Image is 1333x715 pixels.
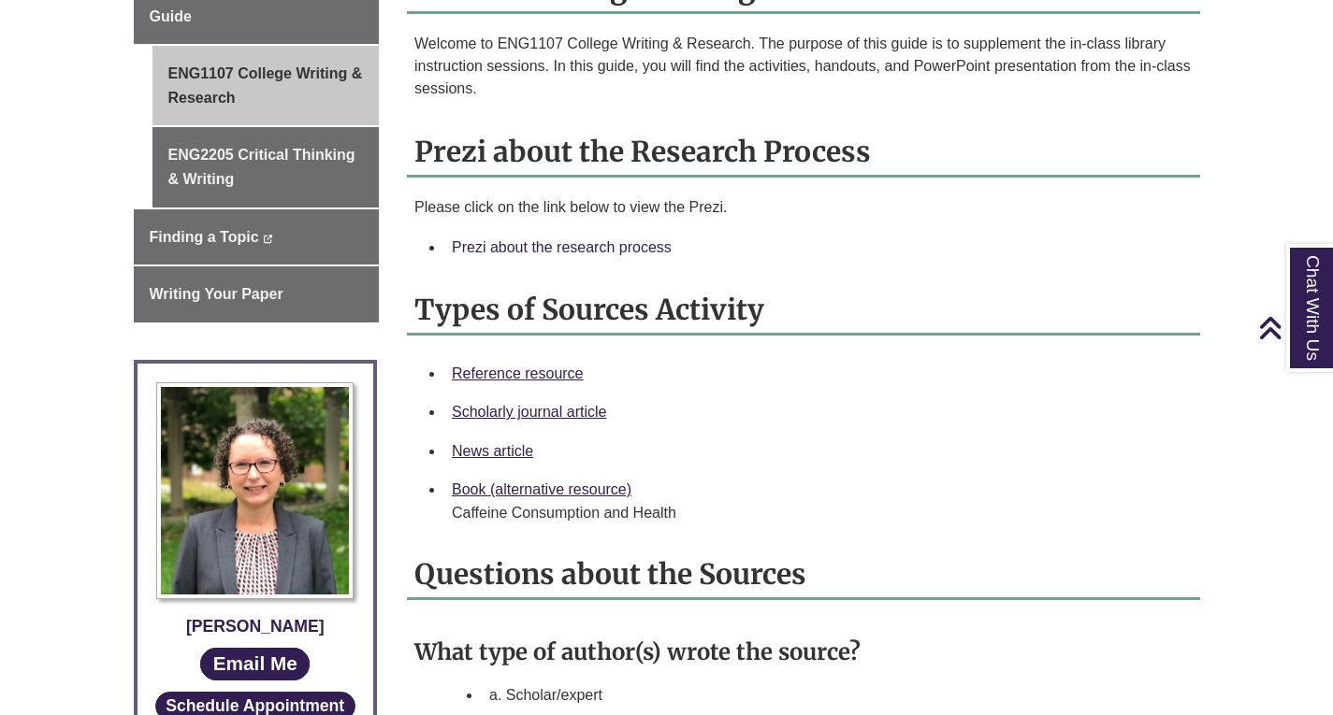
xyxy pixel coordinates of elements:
h2: Prezi about the Research Process [407,128,1200,178]
a: Finding a Topic [134,209,380,265]
a: ENG1107 College Writing & Research [152,46,380,125]
i: This link opens in a new window [263,235,273,243]
h2: Questions about the Sources [407,551,1200,600]
a: Email Me [200,648,310,680]
a: Book (alternative resource) [452,481,631,497]
a: Writing Your Paper [134,266,380,322]
a: Prezi about the research process [452,239,672,255]
a: Back to Top [1258,315,1328,340]
a: ENG2205 Critical Thinking & Writing [152,127,380,207]
li: a. Scholar/expert [482,676,1193,715]
p: Welcome to ENG1107 College Writing & Research. The purpose of this guide is to supplement the in-... [414,33,1193,100]
strong: What type of author(s) wrote the source? [414,637,861,666]
h2: Types of Sources Activity [407,286,1200,336]
p: Please click on the link below to view the Prezi. [414,196,1193,219]
a: Scholarly journal article [452,404,606,420]
span: Finding a Topic [150,229,259,245]
a: Profile Photo [PERSON_NAME] [152,382,360,639]
a: Reference resource [452,365,584,381]
div: [PERSON_NAME] [152,613,360,639]
div: Caffeine Consumption and Health [452,502,1185,524]
span: Writing Your Paper [150,286,283,302]
img: Profile Photo [156,382,354,599]
a: News article [452,443,533,459]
